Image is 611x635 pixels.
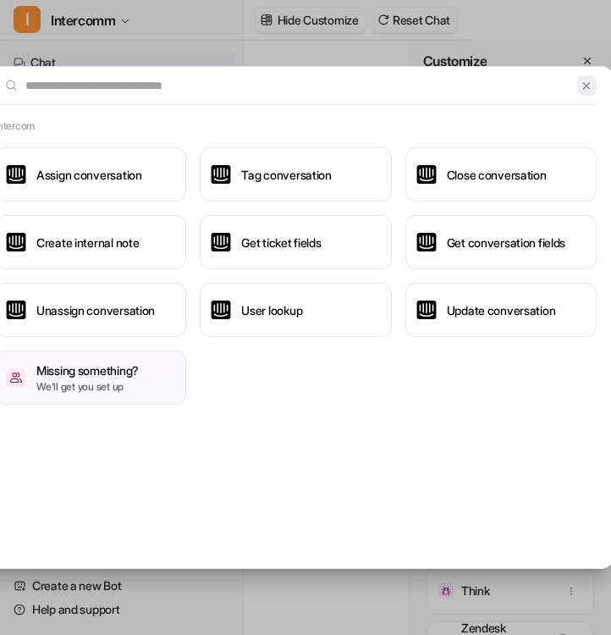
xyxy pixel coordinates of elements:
img: Unassign conversation [6,301,26,320]
h3: Update conversation [447,301,556,319]
img: Get ticket fields [211,233,231,252]
img: User lookup [211,301,231,320]
button: Update conversationUpdate conversation [405,283,597,337]
h3: Tag conversation [241,166,332,184]
button: User lookupUser lookup [200,283,391,337]
button: Get ticket fieldsGet ticket fields [200,215,391,269]
img: Tag conversation [211,165,231,185]
h3: Assign conversation [36,166,142,184]
img: Create internal note [6,233,26,252]
h3: Missing something? [36,362,139,379]
h3: User lookup [241,301,302,319]
button: Close conversationClose conversation [405,147,597,202]
button: Get conversation fieldsGet conversation fields [405,215,597,269]
button: Tag conversationTag conversation [200,147,391,202]
img: Update conversation [416,301,437,320]
img: Close conversation [416,165,437,185]
h3: Close conversation [447,166,547,184]
h3: Get conversation fields [447,234,566,251]
h3: Get ticket fields [241,234,321,251]
img: Assign conversation [6,165,26,185]
img: Get conversation fields [416,233,437,252]
h3: Create internal note [36,234,139,251]
img: /missing-something [6,367,26,388]
p: We'll get you set up [36,379,139,395]
h3: Unassign conversation [36,301,155,319]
